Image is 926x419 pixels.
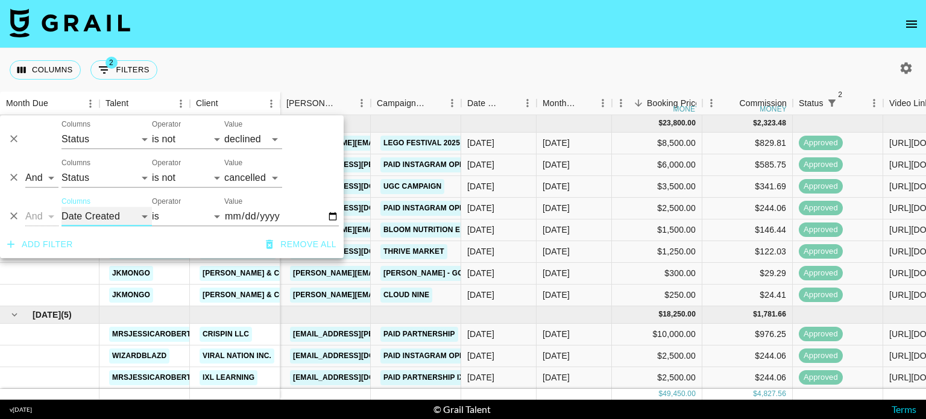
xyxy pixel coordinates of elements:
div: $976.25 [702,324,793,345]
button: Sort [426,95,443,112]
button: Delete [5,169,23,187]
a: [EMAIL_ADDRESS][DOMAIN_NAME] [290,244,425,259]
div: Jun '25 [543,371,570,383]
div: 2,323.48 [757,118,786,128]
div: Commission [739,92,787,115]
div: $122.03 [702,241,793,263]
button: Menu [172,95,190,113]
a: PAID Instagram Opportunity: Foods Co. [380,157,550,172]
button: Menu [702,94,720,112]
span: approved [799,350,843,362]
a: jkmongo [109,266,153,281]
div: 1,781.66 [757,309,786,320]
div: May '25 [543,224,570,236]
a: [EMAIL_ADDRESS][DOMAIN_NAME] [290,370,425,385]
button: hide children [6,306,23,323]
div: $6,000.00 [612,154,702,176]
label: Columns [61,119,90,130]
button: Menu [518,94,537,112]
div: v [DATE] [10,406,32,414]
span: approved [799,159,843,171]
button: Sort [128,95,145,112]
div: May '25 [543,137,570,149]
select: Logic operator [25,168,58,187]
div: $341.69 [702,176,793,198]
a: [EMAIL_ADDRESS][DOMAIN_NAME] [290,179,425,194]
a: Paid Partnership IXL Learning [380,370,512,385]
div: Campaign (Type) [371,92,461,115]
div: 25/01/2025 [467,202,494,214]
div: [PERSON_NAME] [286,92,336,115]
div: 22/05/2025 [467,289,494,301]
div: 25/01/2025 [467,350,494,362]
a: Thrive Market [380,244,447,259]
div: $ [658,118,663,128]
a: IXL Learning [200,370,257,385]
div: Month Due [537,92,612,115]
button: Select columns [10,60,81,80]
a: [EMAIL_ADDRESS][PERSON_NAME][PERSON_NAME][DOMAIN_NAME] [290,327,549,342]
button: Menu [81,95,99,113]
span: approved [799,329,843,340]
a: Paid Instagram Opportunity [380,201,505,216]
div: $ [658,389,663,399]
div: $ [658,309,663,320]
div: money [760,106,787,113]
button: Sort [722,95,739,112]
a: [EMAIL_ADDRESS][DOMAIN_NAME] [290,348,425,364]
div: $585.75 [702,154,793,176]
button: Sort [840,95,857,112]
div: Month Due [543,92,577,115]
div: $829.81 [702,133,793,154]
div: $244.06 [702,198,793,219]
a: Crispin LLC [200,327,252,342]
div: $3,500.00 [612,176,702,198]
button: Add filter [2,233,78,256]
a: [PERSON_NAME] - God Made [380,266,496,281]
div: © Grail Talent [433,403,491,415]
div: $ [753,389,757,399]
div: Jun '25 [543,350,570,362]
div: Client [196,92,218,115]
div: May '25 [543,267,570,279]
span: 2 [106,57,118,69]
div: Campaign (Type) [377,92,426,115]
div: 2 active filters [824,95,840,112]
div: $1,250.00 [612,241,702,263]
label: Value [224,119,242,130]
span: approved [799,268,843,279]
div: $300.00 [612,263,702,285]
div: 22/04/2025 [467,180,494,192]
div: $244.06 [702,367,793,389]
button: Menu [594,94,612,112]
div: Status [799,92,824,115]
label: Operator [152,119,181,130]
label: Value [224,197,242,207]
label: Operator [152,197,181,207]
div: 49,450.00 [663,389,696,399]
div: $29.29 [702,263,793,285]
button: Sort [336,95,353,112]
div: $250.00 [612,285,702,306]
button: Delete [5,130,23,148]
span: ( 5 ) [61,309,72,321]
div: 13/03/2025 [467,245,494,257]
div: $146.44 [702,219,793,241]
div: Status [793,92,883,115]
div: Talent [99,92,190,115]
div: $10,000.00 [612,324,702,345]
div: 30/04/2025 [467,159,494,171]
button: Sort [502,95,518,112]
span: 2 [834,89,846,101]
span: [DATE] [33,309,61,321]
button: Delete [5,207,23,225]
span: approved [799,246,843,257]
div: $244.06 [702,345,793,367]
button: Menu [262,95,280,113]
div: money [673,106,701,113]
div: 02/04/2025 [467,224,494,236]
a: [PERSON_NAME][EMAIL_ADDRESS][PERSON_NAME][DOMAIN_NAME] [290,266,549,281]
a: Paid Partnership [380,327,458,342]
a: Bloom Nutrition Energy 2 TikTok Videos [380,222,555,238]
a: Viral Nation Inc. [200,348,274,364]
